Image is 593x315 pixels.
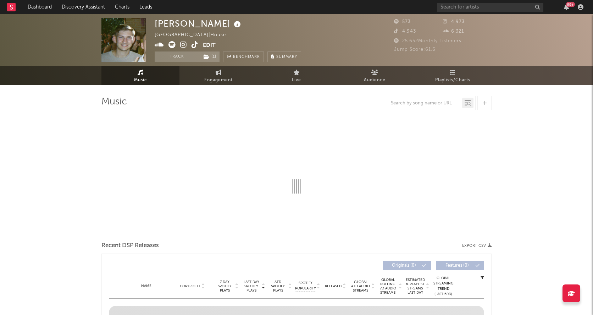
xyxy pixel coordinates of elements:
[443,20,465,24] span: 4.973
[101,241,159,250] span: Recent DSP Releases
[351,280,370,293] span: Global ATD Audio Streams
[394,20,411,24] span: 573
[405,278,425,295] span: Estimated % Playlist Streams Last Day
[134,76,147,85] span: Music
[433,276,454,297] div: Global Streaming Trend (Last 60D)
[325,284,342,288] span: Released
[267,51,301,62] button: Summary
[276,55,297,59] span: Summary
[378,278,398,295] span: Global Rolling 7D Audio Streams
[435,76,470,85] span: Playlists/Charts
[336,66,414,85] a: Audience
[215,280,234,293] span: 7 Day Spotify Plays
[436,261,484,270] button: Features(0)
[233,53,260,61] span: Benchmark
[199,51,220,62] span: ( 1 )
[394,39,461,43] span: 25.652 Monthly Listeners
[204,76,233,85] span: Engagement
[383,261,431,270] button: Originals(0)
[101,66,179,85] a: Music
[387,101,462,106] input: Search by song name or URL
[203,41,216,50] button: Edit
[292,76,301,85] span: Live
[394,47,436,52] span: Jump Score: 61.6
[242,280,261,293] span: Last Day Spotify Plays
[257,66,336,85] a: Live
[155,31,234,39] div: [GEOGRAPHIC_DATA] | House
[123,283,170,289] div: Name
[364,76,386,85] span: Audience
[437,3,543,12] input: Search for artists
[414,66,492,85] a: Playlists/Charts
[566,2,575,7] div: 99 +
[179,66,257,85] a: Engagement
[564,4,569,10] button: 99+
[268,280,287,293] span: ATD Spotify Plays
[295,281,316,291] span: Spotify Popularity
[441,264,473,268] span: Features ( 0 )
[388,264,420,268] span: Originals ( 0 )
[155,51,199,62] button: Track
[199,51,220,62] button: (1)
[180,284,200,288] span: Copyright
[462,244,492,248] button: Export CSV
[155,18,243,29] div: [PERSON_NAME]
[223,51,264,62] a: Benchmark
[443,29,464,34] span: 6.321
[394,29,416,34] span: 4.943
